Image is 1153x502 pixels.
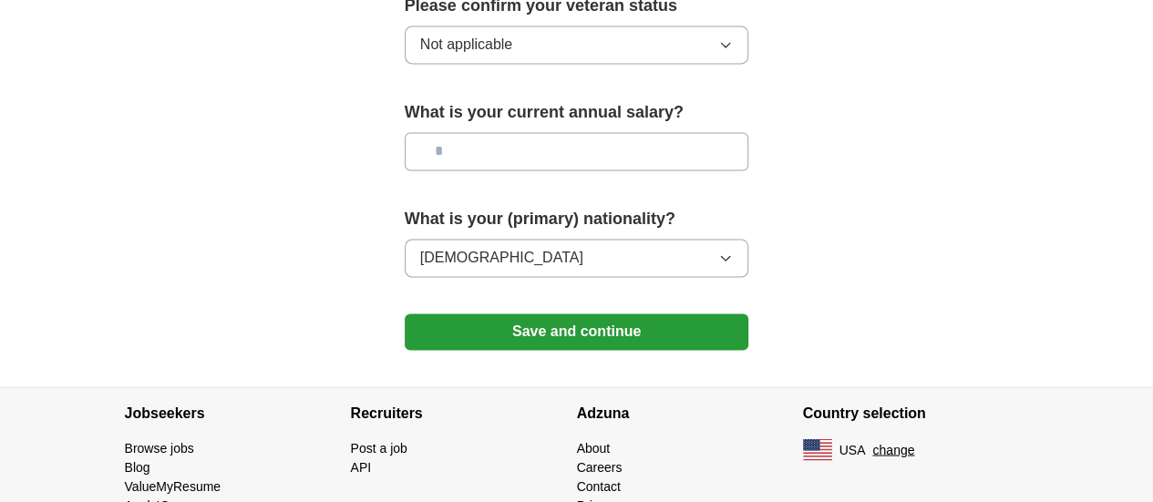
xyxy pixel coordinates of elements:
a: ValueMyResume [125,478,221,493]
button: [DEMOGRAPHIC_DATA] [405,239,749,277]
button: Save and continue [405,313,749,350]
a: Blog [125,459,150,474]
a: API [351,459,372,474]
span: Not applicable [420,34,512,56]
h4: Country selection [803,387,1029,438]
label: What is your current annual salary? [405,100,749,125]
img: US flag [803,438,832,460]
span: USA [839,440,866,459]
a: Post a job [351,440,407,455]
button: change [872,440,914,459]
a: About [577,440,611,455]
a: Contact [577,478,621,493]
a: Browse jobs [125,440,194,455]
label: What is your (primary) nationality? [405,207,749,231]
span: [DEMOGRAPHIC_DATA] [420,247,583,269]
a: Careers [577,459,623,474]
button: Not applicable [405,26,749,64]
